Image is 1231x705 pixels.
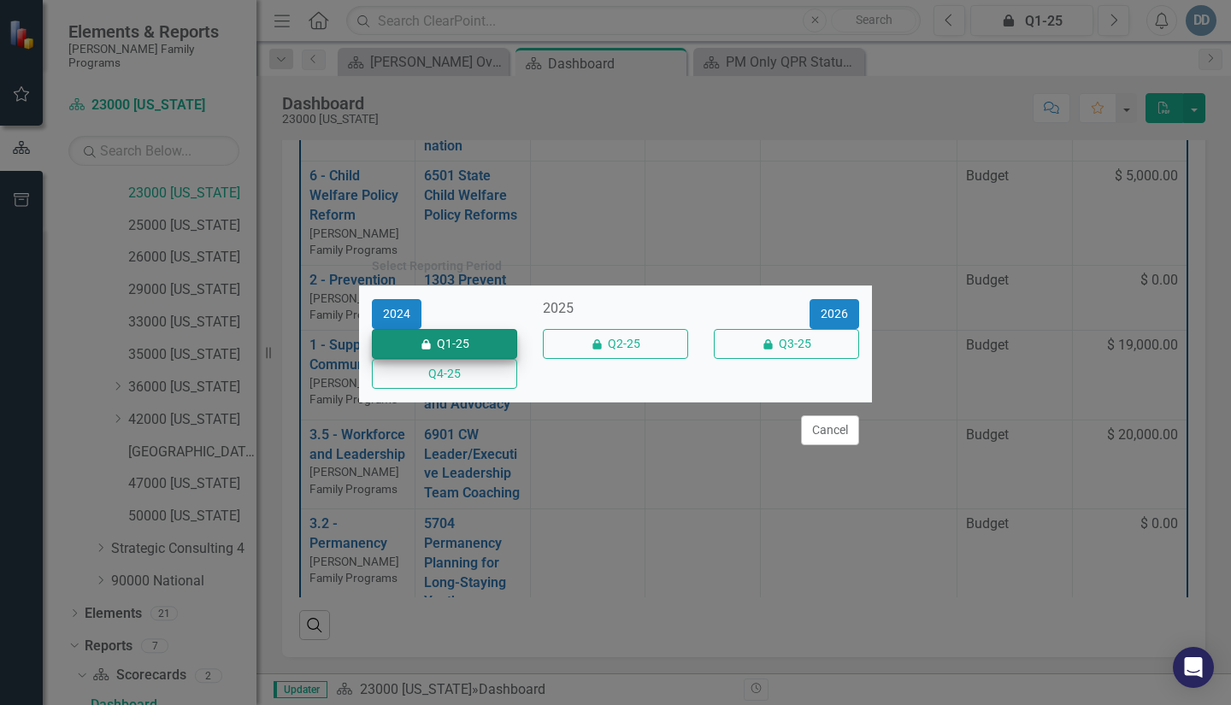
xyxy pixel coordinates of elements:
button: Q4-25 [372,359,517,389]
button: 2024 [372,299,421,329]
div: 2025 [543,299,688,319]
button: Q1-25 [372,329,517,359]
button: 2026 [810,299,859,329]
button: Q3-25 [714,329,859,359]
div: Select Reporting Period [372,260,502,273]
button: Cancel [801,415,859,445]
button: Q2-25 [543,329,688,359]
div: Open Intercom Messenger [1173,647,1214,688]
